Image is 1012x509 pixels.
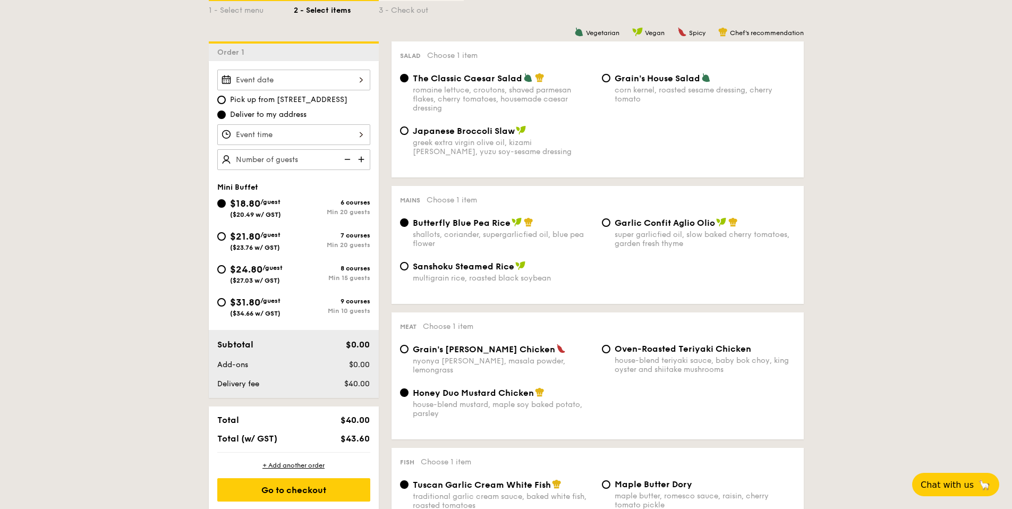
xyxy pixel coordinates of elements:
[217,415,239,425] span: Total
[260,297,280,304] span: /guest
[615,86,795,104] div: corn kernel, roasted sesame dressing, cherry tomato
[602,74,610,82] input: Grain's House Saladcorn kernel, roasted sesame dressing, cherry tomato
[260,231,280,239] span: /guest
[294,298,370,305] div: 9 courses
[400,323,416,330] span: Meat
[230,109,307,120] span: Deliver to my address
[978,479,991,491] span: 🦙
[413,480,551,490] span: Tuscan Garlic Cream White Fish
[354,149,370,169] img: icon-add.58712e84.svg
[413,126,515,136] span: Japanese Broccoli Slaw
[400,74,409,82] input: The Classic Caesar Saladromaine lettuce, croutons, shaved parmesan flakes, cherry tomatoes, house...
[217,478,370,502] div: Go to checkout
[294,274,370,282] div: Min 15 guests
[294,199,370,206] div: 6 courses
[217,96,226,104] input: Pick up from [STREET_ADDRESS]
[912,473,999,496] button: Chat with us🦙
[728,217,738,227] img: icon-chef-hat.a58ddaea.svg
[716,217,727,227] img: icon-vegan.f8ff3823.svg
[730,29,804,37] span: Chef's recommendation
[556,344,566,353] img: icon-spicy.37a8142b.svg
[400,197,420,204] span: Mains
[615,479,692,489] span: Maple Butter Dory
[413,261,514,272] span: Sanshoku Steamed Rice
[615,356,795,374] div: house-blend teriyaki sauce, baby bok choy, king oyster and shiitake mushrooms
[217,111,226,119] input: Deliver to my address
[645,29,665,37] span: Vegan
[260,198,280,206] span: /guest
[516,125,526,135] img: icon-vegan.f8ff3823.svg
[427,196,477,205] span: Choose 1 item
[341,415,370,425] span: $40.00
[701,73,711,82] img: icon-vegetarian.fe4039eb.svg
[400,126,409,135] input: Japanese Broccoli Slawgreek extra virgin olive oil, kizami [PERSON_NAME], yuzu soy-sesame dressing
[230,277,280,284] span: ($27.03 w/ GST)
[230,296,260,308] span: $31.80
[552,479,562,489] img: icon-chef-hat.a58ddaea.svg
[400,218,409,227] input: Butterfly Blue Pea Riceshallots, coriander, supergarlicfied oil, blue pea flower
[523,73,533,82] img: icon-vegetarian.fe4039eb.svg
[217,360,248,369] span: Add-ons
[602,218,610,227] input: Garlic Confit Aglio Oliosuper garlicfied oil, slow baked cherry tomatoes, garden fresh thyme
[230,211,281,218] span: ($20.49 w/ GST)
[413,400,593,418] div: house-blend mustard, maple soy baked potato, parsley
[230,231,260,242] span: $21.80
[217,434,277,444] span: Total (w/ GST)
[230,310,280,317] span: ($34.66 w/ GST)
[349,360,370,369] span: $0.00
[413,357,593,375] div: nyonya [PERSON_NAME], masala powder, lemongrass
[423,322,473,331] span: Choose 1 item
[586,29,619,37] span: Vegetarian
[535,73,545,82] img: icon-chef-hat.a58ddaea.svg
[413,274,593,283] div: multigrain rice, roasted black soybean
[413,344,555,354] span: Grain's [PERSON_NAME] Chicken
[230,244,280,251] span: ($23.76 w/ GST)
[217,124,370,145] input: Event time
[217,340,253,350] span: Subtotal
[217,149,370,170] input: Number of guests
[515,261,526,270] img: icon-vegan.f8ff3823.svg
[400,480,409,489] input: Tuscan Garlic Cream White Fishtraditional garlic cream sauce, baked white fish, roasted tomatoes
[346,340,370,350] span: $0.00
[615,218,715,228] span: Garlic Confit Aglio Olio
[217,379,259,388] span: Delivery fee
[677,27,687,37] img: icon-spicy.37a8142b.svg
[209,1,294,16] div: 1 - Select menu
[602,345,610,353] input: Oven-Roasted Teriyaki Chickenhouse-blend teriyaki sauce, baby bok choy, king oyster and shiitake ...
[615,230,795,248] div: super garlicfied oil, slow baked cherry tomatoes, garden fresh thyme
[230,198,260,209] span: $18.80
[294,307,370,315] div: Min 10 guests
[413,86,593,113] div: romaine lettuce, croutons, shaved parmesan flakes, cherry tomatoes, housemade caesar dressing
[294,232,370,239] div: 7 courses
[294,241,370,249] div: Min 20 guests
[512,217,522,227] img: icon-vegan.f8ff3823.svg
[217,265,226,274] input: $24.80/guest($27.03 w/ GST)8 coursesMin 15 guests
[400,459,414,466] span: Fish
[341,434,370,444] span: $43.60
[413,230,593,248] div: shallots, coriander, supergarlicfied oil, blue pea flower
[294,208,370,216] div: Min 20 guests
[413,218,511,228] span: Butterfly Blue Pea Rice
[400,345,409,353] input: Grain's [PERSON_NAME] Chickennyonya [PERSON_NAME], masala powder, lemongrass
[294,1,379,16] div: 2 - Select items
[718,27,728,37] img: icon-chef-hat.a58ddaea.svg
[400,388,409,397] input: Honey Duo Mustard Chickenhouse-blend mustard, maple soy baked potato, parsley
[413,138,593,156] div: greek extra virgin olive oil, kizami [PERSON_NAME], yuzu soy-sesame dressing
[615,344,751,354] span: Oven-Roasted Teriyaki Chicken
[379,1,464,16] div: 3 - Check out
[217,183,258,192] span: Mini Buffet
[217,461,370,470] div: + Add another order
[217,232,226,241] input: $21.80/guest($23.76 w/ GST)7 coursesMin 20 guests
[338,149,354,169] img: icon-reduce.1d2dbef1.svg
[615,73,700,83] span: Grain's House Salad
[400,262,409,270] input: Sanshoku Steamed Ricemultigrain rice, roasted black soybean
[689,29,705,37] span: Spicy
[524,217,533,227] img: icon-chef-hat.a58ddaea.svg
[574,27,584,37] img: icon-vegetarian.fe4039eb.svg
[230,264,262,275] span: $24.80
[602,480,610,489] input: Maple Butter Dorymaple butter, romesco sauce, raisin, cherry tomato pickle
[294,265,370,272] div: 8 courses
[427,51,478,60] span: Choose 1 item
[217,48,249,57] span: Order 1
[921,480,974,490] span: Chat with us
